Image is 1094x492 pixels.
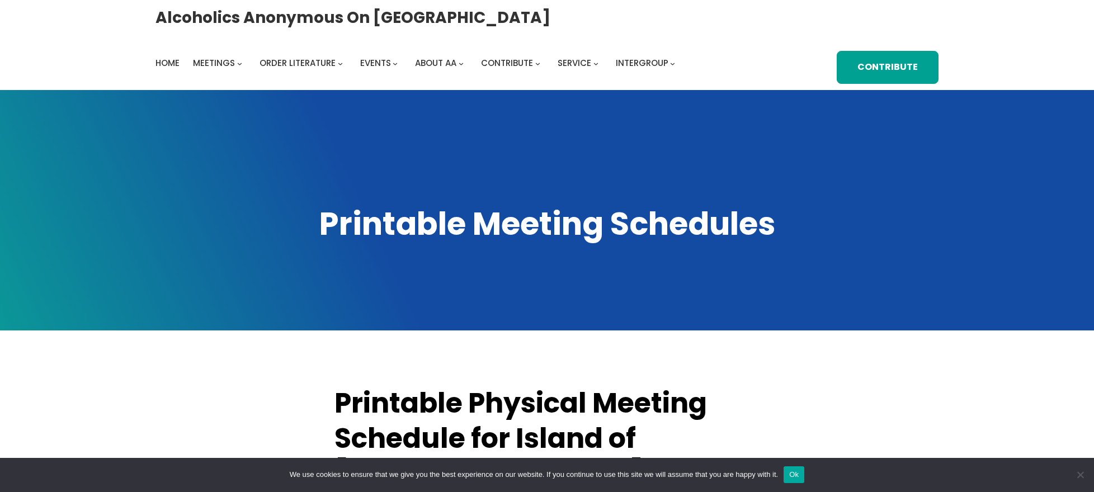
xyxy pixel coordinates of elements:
[290,469,778,480] span: We use cookies to ensure that we give you the best experience on our website. If you continue to ...
[670,61,675,66] button: Intergroup submenu
[481,57,533,69] span: Contribute
[155,57,180,69] span: Home
[481,55,533,71] a: Contribute
[1074,469,1086,480] span: No
[393,61,398,66] button: Events submenu
[593,61,598,66] button: Service submenu
[558,55,591,71] a: Service
[155,55,180,71] a: Home
[155,4,550,31] a: Alcoholics Anonymous on [GEOGRAPHIC_DATA]
[260,57,336,69] span: Order Literature
[558,57,591,69] span: Service
[837,51,939,84] a: Contribute
[237,61,242,66] button: Meetings submenu
[193,57,235,69] span: Meetings
[459,61,464,66] button: About AA submenu
[193,55,235,71] a: Meetings
[338,61,343,66] button: Order Literature submenu
[616,55,668,71] a: Intergroup
[535,61,540,66] button: Contribute submenu
[360,55,391,71] a: Events
[784,466,804,483] button: Ok
[360,57,391,69] span: Events
[415,55,456,71] a: About AA
[155,203,939,245] h1: Printable Meeting Schedules
[415,57,456,69] span: About AA
[334,386,760,492] h2: Printable Physical Meeting Schedule for Island of [GEOGRAPHIC_DATA]
[155,55,679,71] nav: Intergroup
[616,57,668,69] span: Intergroup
